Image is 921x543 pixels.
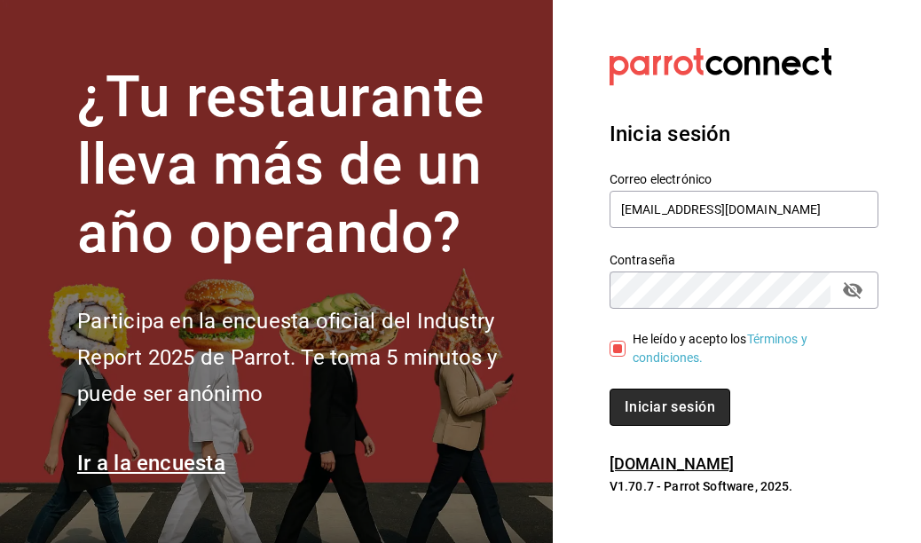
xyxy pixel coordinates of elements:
[633,330,864,367] div: He leído y acepto los
[610,454,735,473] a: [DOMAIN_NAME]
[77,64,531,268] h1: ¿Tu restaurante lleva más de un año operando?
[633,332,807,365] a: Términos y condiciones.
[838,275,868,305] button: passwordField
[610,191,878,228] input: Ingresa tu correo electrónico
[610,172,878,185] label: Correo electrónico
[610,477,878,495] p: V1.70.7 - Parrot Software, 2025.
[77,451,225,476] a: Ir a la encuesta
[77,303,531,412] h2: Participa en la encuesta oficial del Industry Report 2025 de Parrot. Te toma 5 minutos y puede se...
[610,118,878,150] h3: Inicia sesión
[610,389,730,426] button: Iniciar sesión
[610,253,878,265] label: Contraseña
